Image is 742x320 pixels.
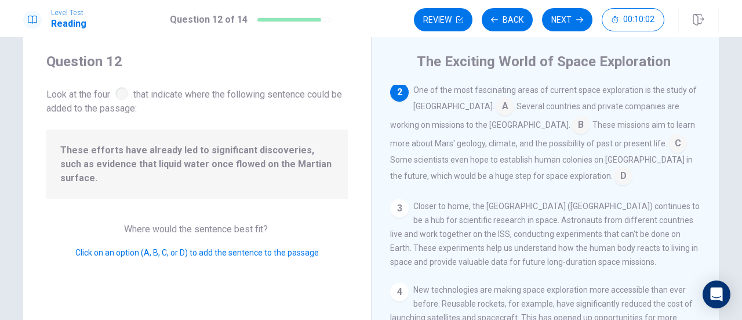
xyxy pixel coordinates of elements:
button: Back [482,8,533,31]
button: 00:10:02 [602,8,664,31]
span: Click on an option (A, B, C, or D) to add the sentence to the passage [75,248,319,257]
span: Several countries and private companies are working on missions to the [GEOGRAPHIC_DATA]. [390,102,679,130]
div: Open Intercom Messenger [703,281,730,308]
span: Some scientists even hope to establish human colonies on [GEOGRAPHIC_DATA] in the future, which w... [390,155,693,181]
button: Next [542,8,592,31]
span: One of the most fascinating areas of current space exploration is the study of [GEOGRAPHIC_DATA]. [413,85,697,111]
h4: Question 12 [46,52,348,71]
span: Level Test [51,9,86,17]
span: D [614,167,632,185]
div: 3 [390,199,409,218]
span: A [496,97,514,116]
span: Where would the sentence best fit? [124,224,270,235]
div: 4 [390,283,409,301]
button: Review [414,8,472,31]
span: Closer to home, the [GEOGRAPHIC_DATA] ([GEOGRAPHIC_DATA]) continues to be a hub for scientific re... [390,202,700,267]
h1: Reading [51,17,86,31]
span: 00:10:02 [623,15,654,24]
h1: Question 12 of 14 [170,13,248,27]
div: 2 [390,83,409,102]
span: C [668,134,687,153]
span: These efforts have already led to significant discoveries, such as evidence that liquid water onc... [60,143,334,185]
h4: The Exciting World of Space Exploration [417,52,671,71]
span: B [572,116,590,134]
span: Look at the four that indicate where the following sentence could be added to the passage: [46,85,348,116]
